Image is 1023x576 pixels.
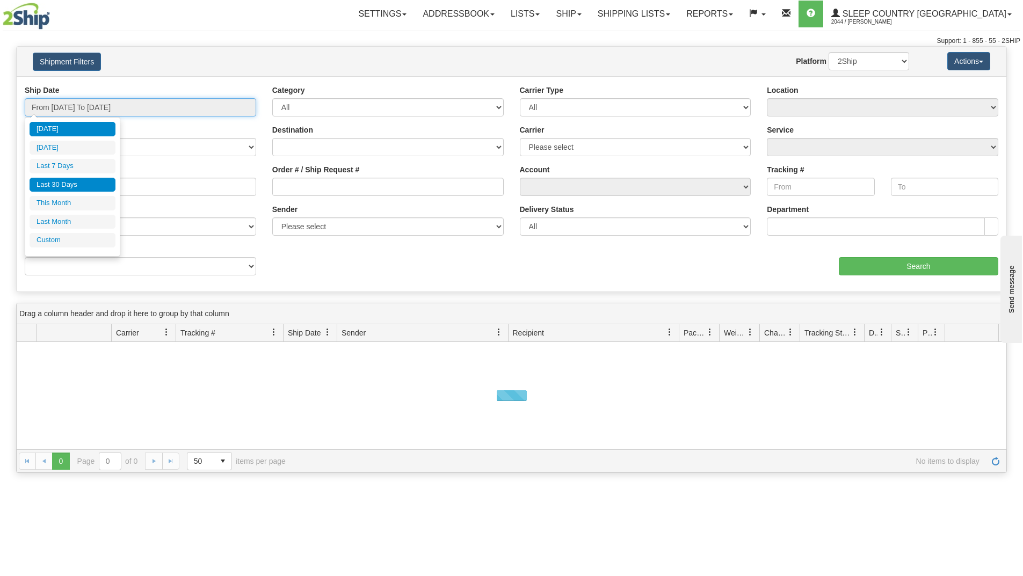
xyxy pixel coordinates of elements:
input: To [891,178,998,196]
span: Tracking Status [804,327,851,338]
a: Charge filter column settings [781,323,800,341]
span: Carrier [116,327,139,338]
label: Delivery Status [520,204,574,215]
a: Sender filter column settings [490,323,508,341]
span: 50 [194,456,208,466]
a: Sleep Country [GEOGRAPHIC_DATA] 2044 / [PERSON_NAME] [823,1,1020,27]
iframe: chat widget [998,233,1022,342]
li: Last 7 Days [30,159,115,173]
span: Sleep Country [GEOGRAPHIC_DATA] [840,9,1006,18]
div: Support: 1 - 855 - 55 - 2SHIP [3,37,1020,46]
a: Recipient filter column settings [661,323,679,341]
button: Actions [947,52,990,70]
a: Tracking # filter column settings [265,323,283,341]
label: Order # / Ship Request # [272,164,360,175]
a: Addressbook [415,1,503,27]
span: items per page [187,452,286,470]
li: [DATE] [30,122,115,136]
span: Recipient [513,327,544,338]
a: Settings [350,1,415,27]
span: Weight [724,327,746,338]
button: Shipment Filters [33,53,101,71]
label: Category [272,85,305,96]
span: Page of 0 [77,452,138,470]
label: Location [767,85,798,96]
div: Send message [8,9,99,17]
a: Packages filter column settings [701,323,719,341]
label: Platform [796,56,826,67]
li: Last 30 Days [30,178,115,192]
span: 2044 / [PERSON_NAME] [831,17,912,27]
div: grid grouping header [17,303,1006,324]
a: Reports [678,1,741,27]
span: Pickup Status [923,327,932,338]
label: Ship Date [25,85,60,96]
label: Department [767,204,809,215]
span: Page 0 [52,453,69,470]
a: Tracking Status filter column settings [846,323,864,341]
a: Pickup Status filter column settings [926,323,945,341]
a: Lists [503,1,548,27]
a: Delivery Status filter column settings [873,323,891,341]
label: Carrier Type [520,85,563,96]
label: Destination [272,125,313,135]
label: Account [520,164,550,175]
span: Packages [684,327,706,338]
li: This Month [30,196,115,210]
label: Service [767,125,794,135]
a: Carrier filter column settings [157,323,176,341]
li: Last Month [30,215,115,229]
span: No items to display [301,457,980,465]
label: Carrier [520,125,545,135]
span: Delivery Status [869,327,878,338]
span: Shipment Issues [896,327,905,338]
span: Sender [342,327,366,338]
a: Shipping lists [590,1,678,27]
a: Ship Date filter column settings [318,323,337,341]
input: From [767,178,874,196]
li: Custom [30,233,115,247]
label: Sender [272,204,298,215]
span: select [214,453,231,470]
a: Ship [548,1,589,27]
img: logo2044.jpg [3,3,50,30]
input: Search [839,257,998,275]
span: Ship Date [288,327,321,338]
a: Weight filter column settings [741,323,759,341]
li: [DATE] [30,141,115,155]
a: Shipment Issues filter column settings [899,323,918,341]
span: Tracking # [180,327,215,338]
a: Refresh [987,453,1004,470]
span: Page sizes drop down [187,452,232,470]
label: Tracking # [767,164,804,175]
span: Charge [764,327,787,338]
